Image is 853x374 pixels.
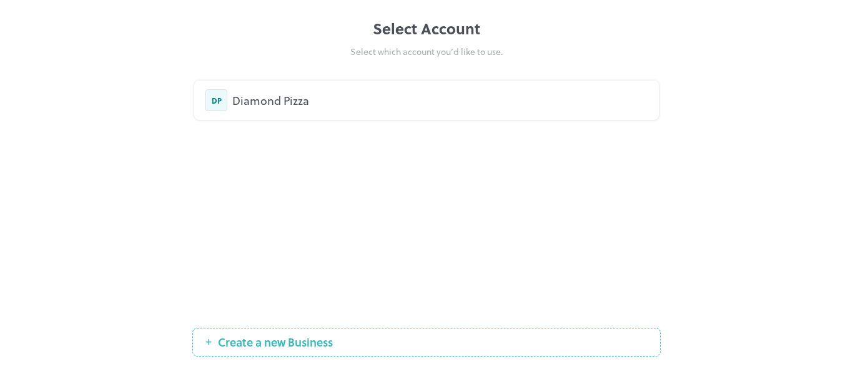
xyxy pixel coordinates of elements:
span: Create a new Business [212,336,339,348]
div: Select Account [192,17,661,40]
div: DP [205,89,227,111]
button: Create a new Business [192,328,661,357]
div: Select which account you’d like to use. [192,45,661,58]
div: Diamond Pizza [232,92,648,109]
